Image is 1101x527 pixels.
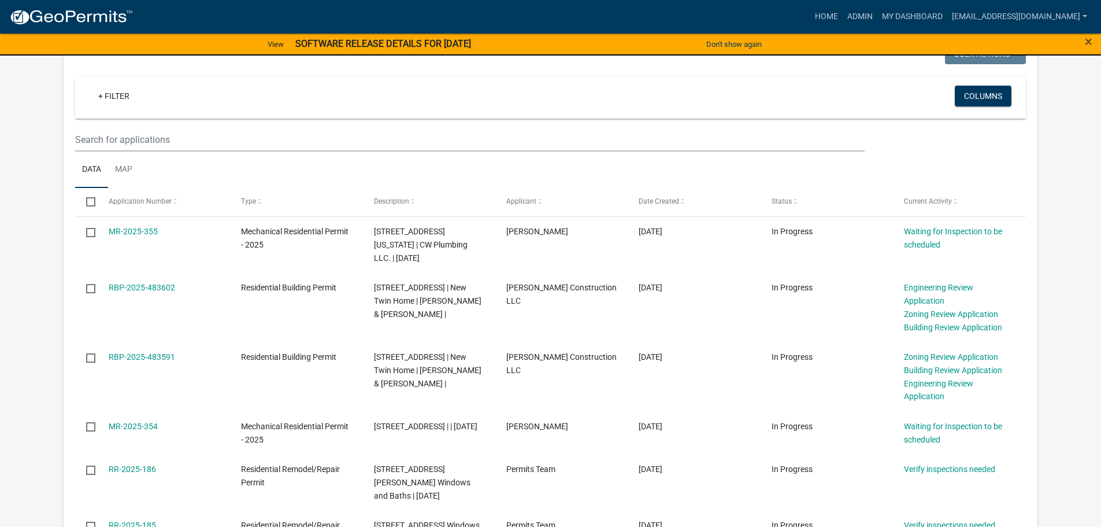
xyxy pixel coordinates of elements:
span: Application Number [109,197,172,205]
button: Close [1085,35,1092,49]
a: MR-2025-355 [109,227,158,236]
span: 661 WARAJU AVE | New Twin Home | VINCENT & JUDITH SELLNER | [374,352,481,388]
span: Residential Building Permit [241,283,336,292]
span: In Progress [772,352,813,362]
span: 09/24/2025 [639,283,662,292]
a: Building Review Application [904,366,1002,375]
a: Engineering Review Application [904,283,973,305]
a: Zoning Review Application [904,309,998,319]
a: Verify inspections needed [904,465,995,474]
span: 09/24/2025 [639,422,662,431]
span: Current Activity [904,197,952,205]
datatable-header-cell: Current Activity [893,188,1025,216]
a: Data [75,152,108,189]
span: Mechanical Residential Permit - 2025 [241,227,349,249]
a: View [263,35,288,54]
span: Christopher Williams [506,227,568,236]
span: Residential Building Permit [241,352,336,362]
span: Al Poehler Construction LLC [506,352,617,375]
a: RBP-2025-483591 [109,352,175,362]
span: Description [374,197,409,205]
span: 1018 GARDEN ST N | | 09/24/2025 [374,422,477,431]
span: Status [772,197,792,205]
span: 09/24/2025 [639,352,662,362]
span: In Progress [772,227,813,236]
button: Don't show again [702,35,766,54]
span: Permits Team [506,465,555,474]
datatable-header-cell: Type [230,188,362,216]
a: Zoning Review Application [904,352,998,362]
a: + Filter [89,86,139,106]
a: [EMAIL_ADDRESS][DOMAIN_NAME] [947,6,1092,28]
span: In Progress [772,422,813,431]
span: 09/20/2025 [639,465,662,474]
a: Map [108,152,139,189]
a: MR-2025-354 [109,422,158,431]
datatable-header-cell: Status [761,188,893,216]
span: In Progress [772,465,813,474]
a: Waiting for Inspection to be scheduled [904,422,1002,444]
span: Type [241,197,256,205]
span: Dave Cone [506,422,568,431]
datatable-header-cell: Applicant [495,188,628,216]
datatable-header-cell: Description [362,188,495,216]
span: Al Poehler Construction LLC [506,283,617,305]
a: Admin [843,6,877,28]
button: Columns [955,86,1011,106]
span: × [1085,34,1092,50]
span: Applicant [506,197,536,205]
span: 665 WARAJU AVE | New Twin Home | JOHN H & INGRID M BODE | [374,283,481,319]
a: Engineering Review Application [904,379,973,401]
datatable-header-cell: Application Number [98,188,230,216]
a: My Dashboard [877,6,947,28]
a: Building Review Application [904,323,1002,332]
a: RR-2025-186 [109,465,156,474]
strong: SOFTWARE RELEASE DETAILS FOR [DATE] [295,38,471,49]
datatable-header-cell: Select [75,188,97,216]
span: 1020 WASHINGTON ST S | CW Plumbing LLC. | 09/25/2025 [374,227,468,263]
datatable-header-cell: Date Created [628,188,760,216]
span: Date Created [639,197,679,205]
span: Residential Remodel/Repair Permit [241,465,340,487]
span: Mechanical Residential Permit - 2025 [241,422,349,444]
span: 09/25/2025 [639,227,662,236]
span: 1224 HAUENSTEIN DR | Mad City Windows and Baths | 10/14/2025 [374,465,470,500]
span: In Progress [772,283,813,292]
input: Search for applications [75,128,864,152]
a: Home [810,6,843,28]
a: RBP-2025-483602 [109,283,175,292]
a: Waiting for Inspection to be scheduled [904,227,1002,249]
